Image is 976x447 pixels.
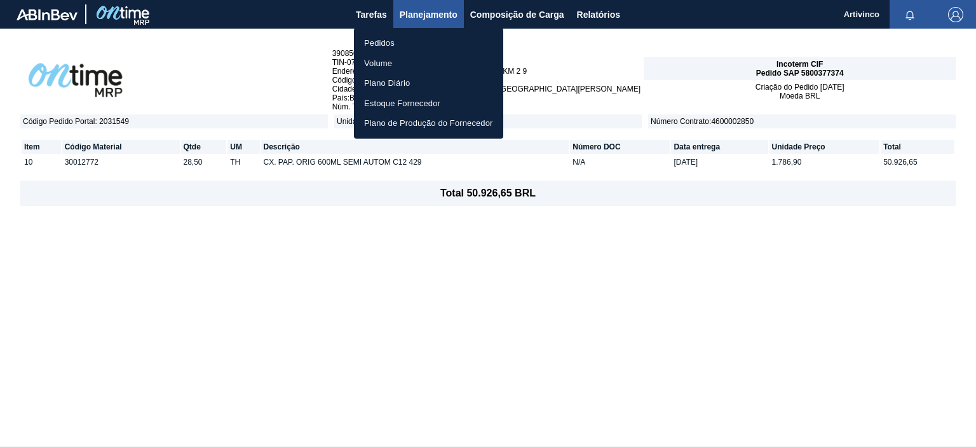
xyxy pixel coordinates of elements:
[354,53,503,74] a: Volume
[354,73,503,93] a: Plano Diário
[354,33,503,53] a: Pedidos
[354,113,503,134] a: Plano de Produção do Fornecedor
[354,93,503,114] a: Estoque Fornecedor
